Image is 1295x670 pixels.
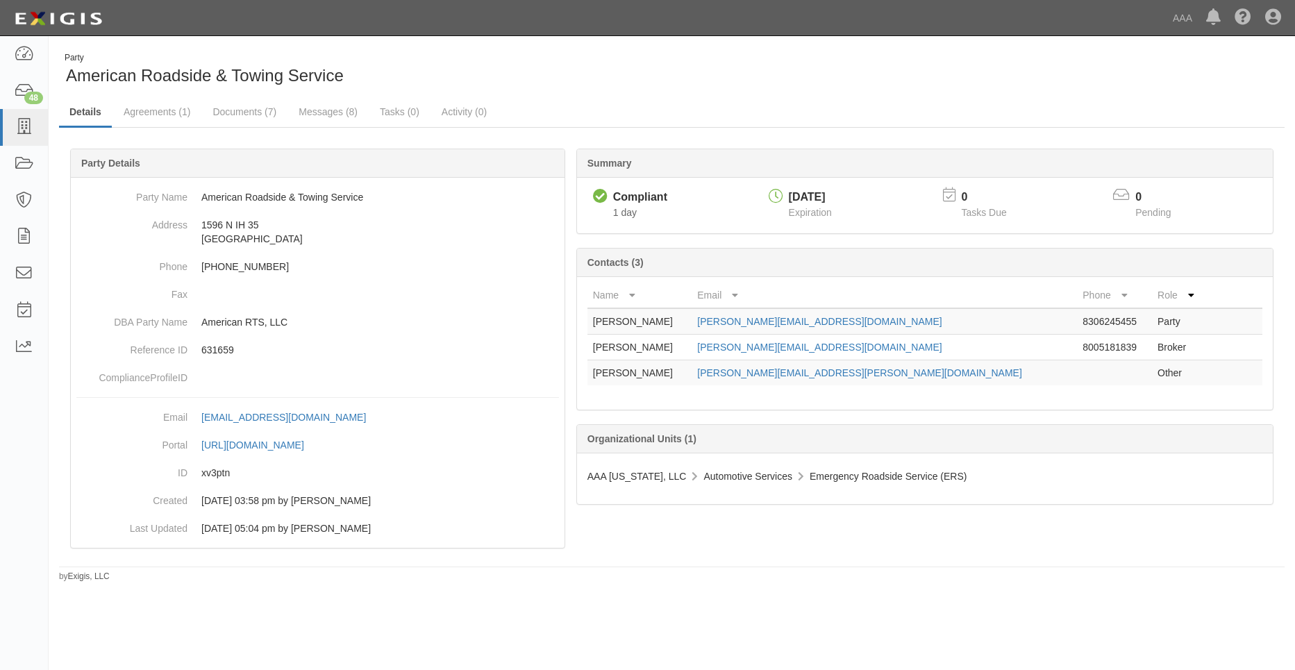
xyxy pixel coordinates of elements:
[76,211,187,232] dt: Address
[1152,335,1207,360] td: Broker
[76,253,559,280] dd: [PHONE_NUMBER]
[697,367,1022,378] a: [PERSON_NAME][EMAIL_ADDRESS][PERSON_NAME][DOMAIN_NAME]
[59,52,662,87] div: American Roadside & Towing Service
[692,283,1077,308] th: Email
[76,514,187,535] dt: Last Updated
[10,6,106,31] img: logo-5460c22ac91f19d4615b14bd174203de0afe785f0fc80cf4dbbc73dc1793850b.png
[59,98,112,128] a: Details
[587,335,692,360] td: [PERSON_NAME]
[587,471,687,482] span: AAA [US_STATE], LLC
[1077,283,1152,308] th: Phone
[68,571,110,581] a: Exigis, LLC
[76,459,187,480] dt: ID
[76,459,559,487] dd: xv3ptn
[593,190,608,204] i: Compliant
[201,315,559,329] p: American RTS, LLC
[201,410,366,424] div: [EMAIL_ADDRESS][DOMAIN_NAME]
[76,308,187,329] dt: DBA Party Name
[76,336,187,357] dt: Reference ID
[288,98,368,126] a: Messages (8)
[613,190,667,206] div: Compliant
[587,433,696,444] b: Organizational Units (1)
[369,98,430,126] a: Tasks (0)
[1077,308,1152,335] td: 8306245455
[76,514,559,542] dd: 11/25/2024 05:04 pm by Benjamin Tully
[24,92,43,104] div: 48
[789,190,832,206] div: [DATE]
[76,183,187,204] dt: Party Name
[961,190,1024,206] p: 0
[587,308,692,335] td: [PERSON_NAME]
[76,487,559,514] dd: 10/03/2023 03:58 pm by Samantha Molina
[587,360,692,386] td: [PERSON_NAME]
[201,412,381,423] a: [EMAIL_ADDRESS][DOMAIN_NAME]
[76,183,559,211] dd: American Roadside & Towing Service
[703,471,792,482] span: Automotive Services
[1166,4,1199,32] a: AAA
[587,257,644,268] b: Contacts (3)
[65,52,344,64] div: Party
[1235,10,1251,26] i: Help Center - Complianz
[1152,308,1207,335] td: Party
[1152,360,1207,386] td: Other
[613,207,637,218] span: Since 09/24/2025
[76,211,559,253] dd: 1596 N IH 35 [GEOGRAPHIC_DATA]
[202,98,287,126] a: Documents (7)
[76,280,187,301] dt: Fax
[810,471,967,482] span: Emergency Roadside Service (ERS)
[587,283,692,308] th: Name
[1135,207,1171,218] span: Pending
[697,342,942,353] a: [PERSON_NAME][EMAIL_ADDRESS][DOMAIN_NAME]
[76,403,187,424] dt: Email
[76,487,187,508] dt: Created
[76,364,187,385] dt: ComplianceProfileID
[1135,190,1188,206] p: 0
[789,207,832,218] span: Expiration
[81,158,140,169] b: Party Details
[1077,335,1152,360] td: 8005181839
[59,571,110,583] small: by
[201,439,319,451] a: [URL][DOMAIN_NAME]
[76,431,187,452] dt: Portal
[66,66,344,85] span: American Roadside & Towing Service
[76,253,187,274] dt: Phone
[587,158,632,169] b: Summary
[113,98,201,126] a: Agreements (1)
[201,343,559,357] p: 631659
[961,207,1006,218] span: Tasks Due
[1152,283,1207,308] th: Role
[697,316,942,327] a: [PERSON_NAME][EMAIL_ADDRESS][DOMAIN_NAME]
[431,98,497,126] a: Activity (0)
